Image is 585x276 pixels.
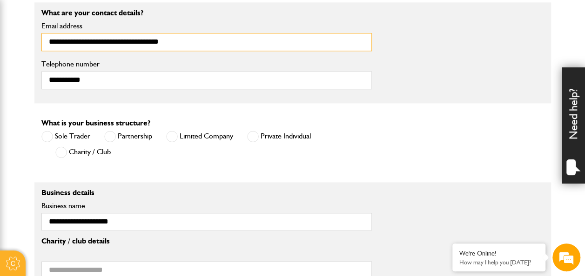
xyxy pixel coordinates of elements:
label: Telephone number [41,60,372,68]
p: Charity / club details [41,237,372,245]
p: What are your contact details? [41,9,372,17]
label: Sole Trader [41,131,90,142]
label: Email address [41,22,372,30]
em: Start Chat [127,213,169,225]
input: Enter your phone number [12,141,170,161]
label: Business name [41,202,372,210]
p: How may I help you today? [459,259,538,266]
div: Minimize live chat window [153,5,175,27]
input: Enter your email address [12,113,170,134]
div: We're Online! [459,250,538,257]
label: What is your business structure? [41,119,150,127]
input: Enter your last name [12,86,170,106]
label: Private Individual [247,131,311,142]
label: Partnership [104,131,152,142]
label: Charity / Club [55,146,111,158]
label: Limited Company [166,131,233,142]
div: Chat with us now [48,52,156,64]
img: d_20077148190_company_1631870298795_20077148190 [16,52,39,65]
div: Need help? [562,67,585,184]
p: Business details [41,189,372,197]
textarea: Type your message and hit 'Enter' [12,168,170,201]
